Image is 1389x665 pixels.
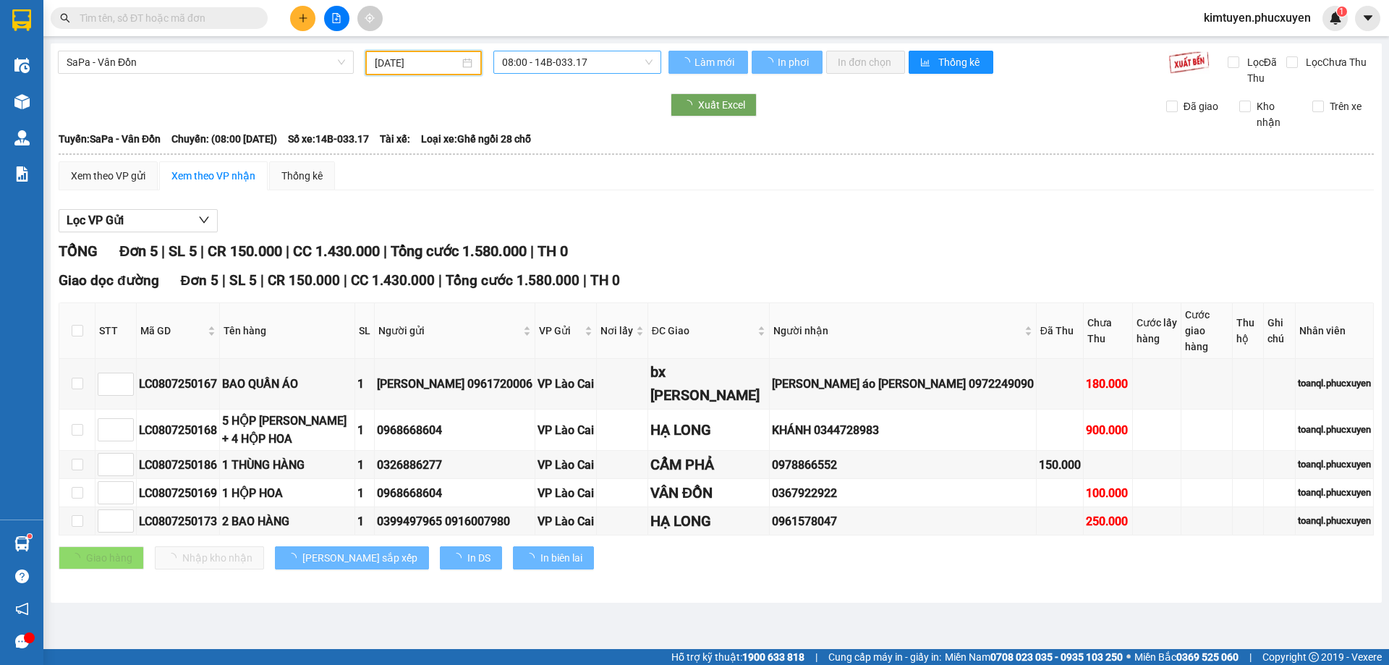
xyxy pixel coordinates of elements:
[298,13,308,23] span: plus
[815,649,817,665] span: |
[14,58,30,73] img: warehouse-icon
[1251,98,1301,130] span: Kho nhận
[260,272,264,289] span: |
[772,375,1034,393] div: [PERSON_NAME] áo [PERSON_NAME] 0972249090
[137,507,220,535] td: LC0807250173
[1084,303,1133,359] th: Chưa Thu
[302,550,417,566] span: [PERSON_NAME] sắp xếp
[275,546,429,569] button: [PERSON_NAME] sắp xếp
[12,9,31,31] img: logo-vxr
[1037,303,1084,359] th: Đã Thu
[539,323,582,339] span: VP Gửi
[535,479,597,507] td: VP Lào Cai
[583,272,587,289] span: |
[1086,484,1130,502] div: 100.000
[909,51,993,74] button: bar-chartThống kê
[1296,303,1374,359] th: Nhân viên
[1329,12,1342,25] img: icon-new-feature
[140,323,205,339] span: Mã GD
[222,412,352,448] div: 5 HỘP [PERSON_NAME] + 4 HỘP HOA
[535,507,597,535] td: VP Lào Cai
[668,51,748,74] button: Làm mới
[752,51,823,74] button: In phơi
[67,211,124,229] span: Lọc VP Gửi
[1264,303,1296,359] th: Ghi chú
[383,242,387,260] span: |
[139,421,217,439] div: LC0807250168
[1086,512,1130,530] div: 250.000
[530,242,534,260] span: |
[945,649,1123,665] span: Miền Nam
[513,546,594,569] button: In biên lai
[535,410,597,451] td: VP Lào Cai
[15,602,29,616] span: notification
[1362,12,1375,25] span: caret-down
[137,479,220,507] td: LC0807250169
[380,131,410,147] span: Tài xế:
[229,272,257,289] span: SL 5
[200,242,204,260] span: |
[169,242,197,260] span: SL 5
[286,553,302,563] span: loading
[377,375,532,393] div: [PERSON_NAME] 0961720006
[1249,649,1252,665] span: |
[446,272,579,289] span: Tổng cước 1.580.000
[222,456,352,474] div: 1 THÙNG HÀNG
[137,359,220,410] td: LC0807250167
[535,359,597,410] td: VP Lào Cai
[1241,54,1286,86] span: Lọc Đã Thu
[59,242,98,260] span: TỔNG
[375,55,459,71] input: 08/07/2025
[772,421,1034,439] div: KHÁNH 0344728983
[357,421,372,439] div: 1
[377,484,532,502] div: 0968668604
[650,482,767,504] div: VÂN ĐỒN
[290,6,315,31] button: plus
[171,131,277,147] span: Chuyến: (08:00 [DATE])
[357,484,372,502] div: 1
[1192,9,1322,27] span: kimtuyen.phucxuyen
[391,242,527,260] span: Tổng cước 1.580.000
[351,272,435,289] span: CC 1.430.000
[650,454,767,476] div: CẨM PHẢ
[502,51,653,73] span: 08:00 - 14B-033.17
[524,553,540,563] span: loading
[137,451,220,479] td: LC0807250186
[1298,486,1371,500] div: toanql.phucxuyen
[355,303,375,359] th: SL
[1324,98,1367,114] span: Trên xe
[600,323,633,339] span: Nơi lấy
[1337,7,1347,17] sup: 1
[139,375,217,393] div: LC0807250167
[1134,649,1239,665] span: Miền Bắc
[139,512,217,530] div: LC0807250173
[938,54,982,70] span: Thống kê
[451,553,467,563] span: loading
[377,421,532,439] div: 0968668604
[137,410,220,451] td: LC0807250168
[1086,375,1130,393] div: 180.000
[293,242,380,260] span: CC 1.430.000
[288,131,369,147] span: Số xe: 14B-033.17
[59,272,159,289] span: Giao dọc đường
[14,166,30,182] img: solution-icon
[590,272,620,289] span: TH 0
[1176,651,1239,663] strong: 0369 525 060
[680,57,692,67] span: loading
[1168,51,1210,74] img: 9k=
[139,456,217,474] div: LC0807250186
[222,272,226,289] span: |
[344,272,347,289] span: |
[155,546,264,569] button: Nhập kho nhận
[15,635,29,648] span: message
[1355,6,1380,31] button: caret-down
[198,214,210,226] span: down
[540,550,582,566] span: In biên lai
[763,57,776,67] span: loading
[538,242,568,260] span: TH 0
[1178,98,1224,114] span: Đã giao
[60,13,70,23] span: search
[15,569,29,583] span: question-circle
[421,131,531,147] span: Loại xe: Ghế ngồi 28 chỗ
[650,510,767,533] div: HẠ LONG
